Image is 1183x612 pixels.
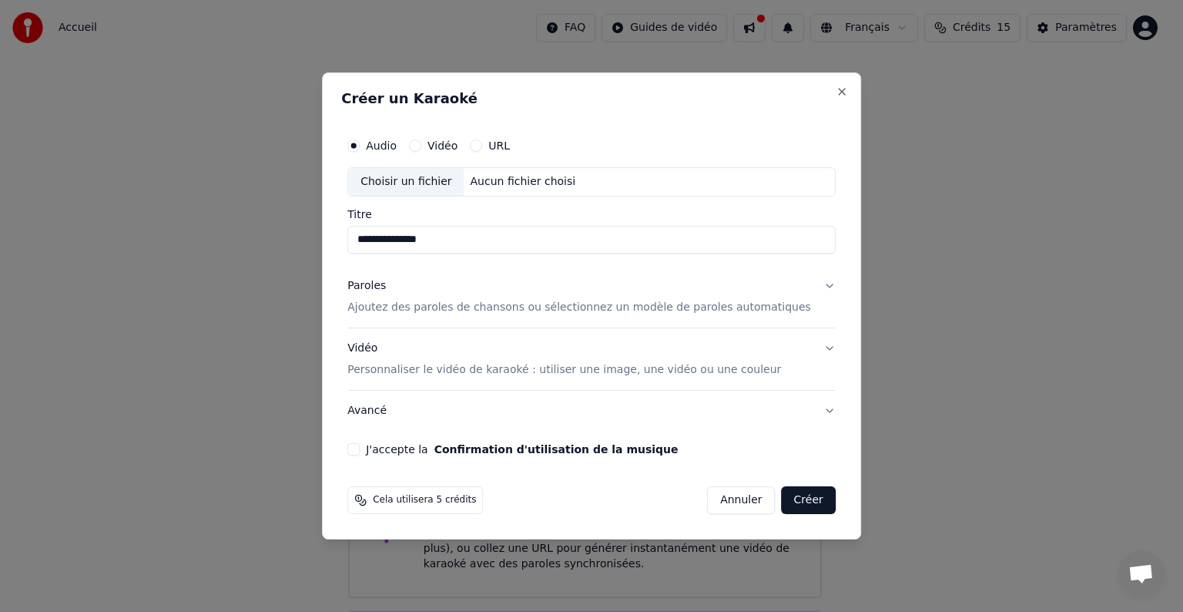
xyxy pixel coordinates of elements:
[373,494,476,506] span: Cela utilisera 5 crédits
[347,328,836,390] button: VidéoPersonnaliser le vidéo de karaoké : utiliser une image, une vidéo ou une couleur
[347,300,811,315] p: Ajoutez des paroles de chansons ou sélectionnez un modèle de paroles automatiques
[366,140,397,151] label: Audio
[366,444,678,455] label: J'accepte la
[347,362,781,378] p: Personnaliser le vidéo de karaoké : utiliser une image, une vidéo ou une couleur
[347,341,781,378] div: Vidéo
[488,140,510,151] label: URL
[341,92,842,106] h2: Créer un Karaoké
[782,486,836,514] button: Créer
[707,486,775,514] button: Annuler
[347,391,836,431] button: Avancé
[464,174,582,190] div: Aucun fichier choisi
[347,209,836,220] label: Titre
[347,278,386,294] div: Paroles
[434,444,679,455] button: J'accepte la
[427,140,457,151] label: Vidéo
[347,266,836,328] button: ParolesAjoutez des paroles de chansons ou sélectionnez un modèle de paroles automatiques
[348,168,464,196] div: Choisir un fichier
